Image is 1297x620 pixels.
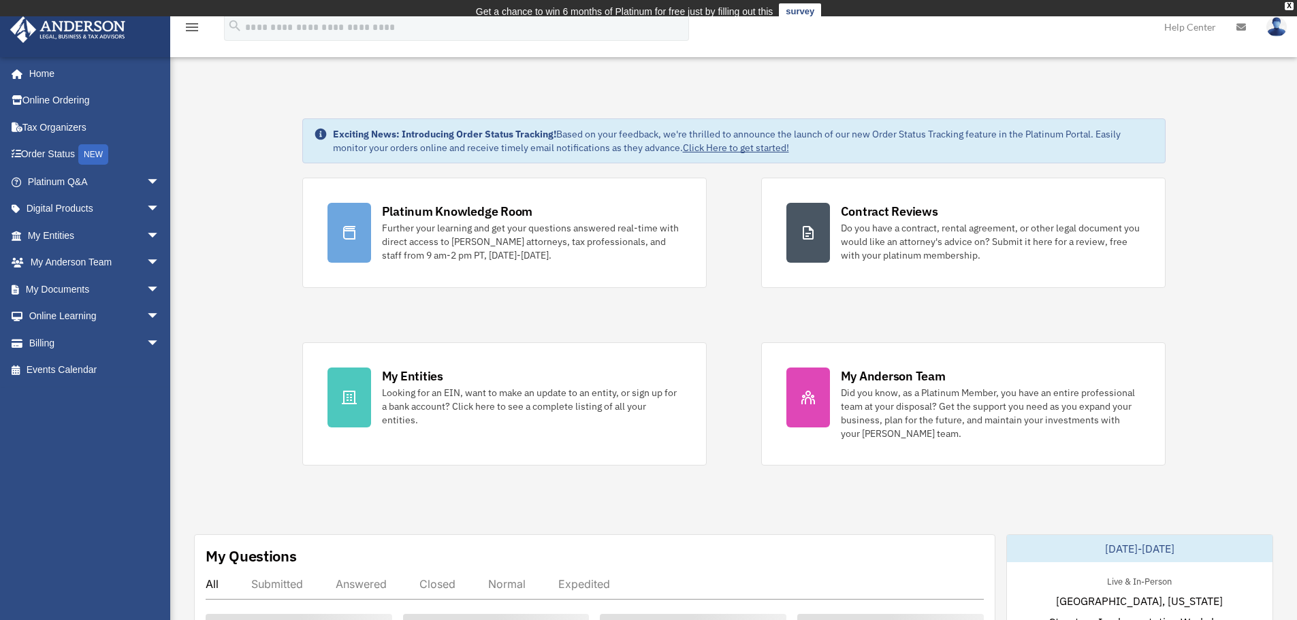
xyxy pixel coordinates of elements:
div: My Entities [382,368,443,385]
div: Looking for an EIN, want to make an update to an entity, or sign up for a bank account? Click her... [382,386,682,427]
a: My Anderson Teamarrow_drop_down [10,249,180,276]
div: Closed [419,577,455,591]
div: Get a chance to win 6 months of Platinum for free just by filling out this [476,3,773,20]
div: [DATE]-[DATE] [1007,535,1272,562]
a: survey [779,3,821,20]
i: menu [184,19,200,35]
div: Normal [488,577,526,591]
span: arrow_drop_down [146,195,174,223]
div: Expedited [558,577,610,591]
div: All [206,577,219,591]
div: close [1285,2,1294,10]
span: [GEOGRAPHIC_DATA], [US_STATE] [1056,593,1223,609]
div: Did you know, as a Platinum Member, you have an entire professional team at your disposal? Get th... [841,386,1140,440]
span: arrow_drop_down [146,249,174,277]
div: Contract Reviews [841,203,938,220]
div: Based on your feedback, we're thrilled to announce the launch of our new Order Status Tracking fe... [333,127,1154,154]
div: My Anderson Team [841,368,946,385]
div: My Questions [206,546,297,566]
div: NEW [78,144,108,165]
a: Platinum Q&Aarrow_drop_down [10,168,180,195]
a: Home [10,60,174,87]
a: Tax Organizers [10,114,180,141]
span: arrow_drop_down [146,168,174,196]
a: Click Here to get started! [683,142,789,154]
div: Answered [336,577,387,591]
i: search [227,18,242,33]
a: My Entitiesarrow_drop_down [10,222,180,249]
a: Contract Reviews Do you have a contract, rental agreement, or other legal document you would like... [761,178,1166,288]
a: Digital Productsarrow_drop_down [10,195,180,223]
div: Do you have a contract, rental agreement, or other legal document you would like an attorney's ad... [841,221,1140,262]
div: Further your learning and get your questions answered real-time with direct access to [PERSON_NAM... [382,221,682,262]
div: Platinum Knowledge Room [382,203,533,220]
span: arrow_drop_down [146,222,174,250]
img: User Pic [1266,17,1287,37]
a: Platinum Knowledge Room Further your learning and get your questions answered real-time with dire... [302,178,707,288]
a: Billingarrow_drop_down [10,329,180,357]
strong: Exciting News: Introducing Order Status Tracking! [333,128,556,140]
a: menu [184,24,200,35]
a: Events Calendar [10,357,180,384]
span: arrow_drop_down [146,303,174,331]
div: Submitted [251,577,303,591]
span: arrow_drop_down [146,276,174,304]
div: Live & In-Person [1096,573,1183,587]
a: Online Learningarrow_drop_down [10,303,180,330]
span: arrow_drop_down [146,329,174,357]
a: My Entities Looking for an EIN, want to make an update to an entity, or sign up for a bank accoun... [302,342,707,466]
a: My Documentsarrow_drop_down [10,276,180,303]
a: Online Ordering [10,87,180,114]
a: My Anderson Team Did you know, as a Platinum Member, you have an entire professional team at your... [761,342,1166,466]
img: Anderson Advisors Platinum Portal [6,16,129,43]
a: Order StatusNEW [10,141,180,169]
